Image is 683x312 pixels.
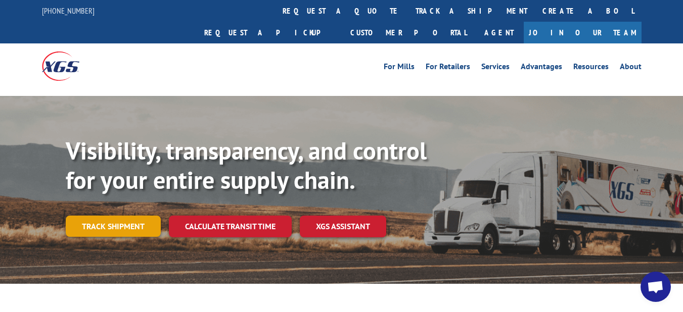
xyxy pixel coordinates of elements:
a: [PHONE_NUMBER] [42,6,95,16]
a: Customer Portal [343,22,474,43]
a: XGS ASSISTANT [300,216,386,237]
a: About [620,63,642,74]
a: Calculate transit time [169,216,292,237]
a: Agent [474,22,524,43]
a: Join Our Team [524,22,642,43]
a: For Retailers [426,63,470,74]
a: Track shipment [66,216,161,237]
a: Open chat [641,272,671,302]
a: Request a pickup [197,22,343,43]
b: Visibility, transparency, and control for your entire supply chain. [66,135,427,195]
a: Advantages [521,63,562,74]
a: Resources [573,63,609,74]
a: Services [481,63,510,74]
a: For Mills [384,63,415,74]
